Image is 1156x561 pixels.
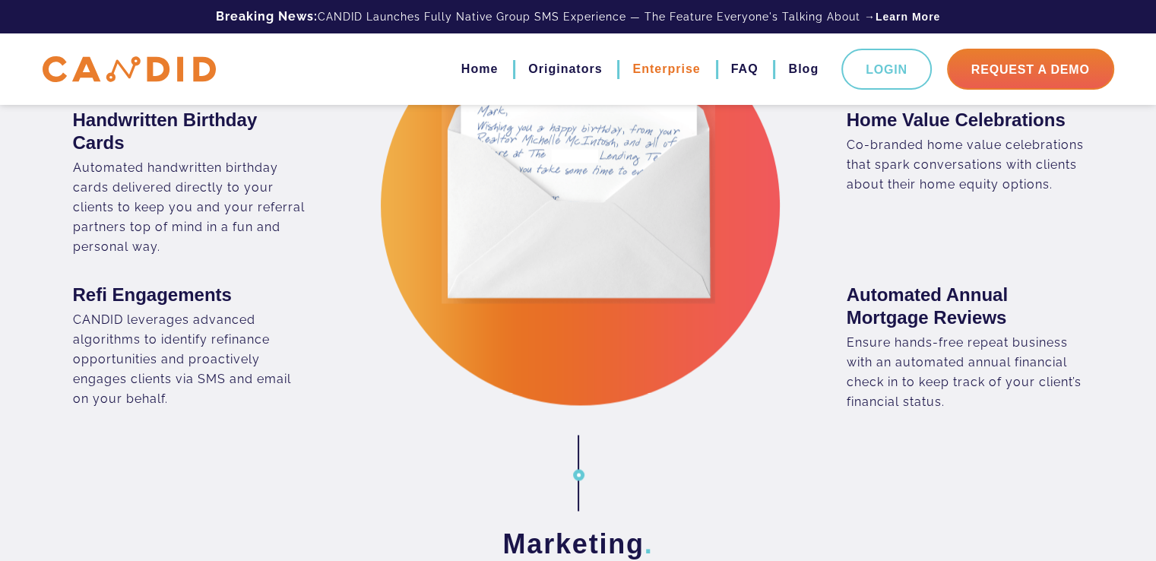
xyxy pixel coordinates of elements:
div: Co-branded home value celebrations that spark conversations with clients about their home equity ... [847,135,1084,195]
a: Blog [788,56,819,82]
div: Ensure hands-free repeat business with an automated annual financial check in to keep track of yo... [847,333,1084,412]
h3: Marketing [73,526,1084,561]
h3: Handwritten Birthday Cards [73,109,310,154]
div: Automated handwritten birthday cards delivered directly to your clients to keep you and your refe... [73,158,310,257]
a: Enterprise [632,56,700,82]
a: Originators [528,56,602,82]
a: Learn More [876,9,940,24]
a: Request A Demo [947,49,1114,90]
div: CANDID leverages advanced algorithms to identify refinance opportunities and proactively engages ... [73,310,310,409]
img: CANDID APP [43,56,216,83]
h3: Home Value Celebrations [847,109,1084,132]
a: FAQ [731,56,759,82]
a: Home [461,56,498,82]
h3: Refi Engagements [73,284,310,306]
b: Breaking News: [216,9,318,24]
a: Login [841,49,932,90]
span: . [645,528,654,559]
h3: Automated Annual Mortgage Reviews [847,284,1084,329]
